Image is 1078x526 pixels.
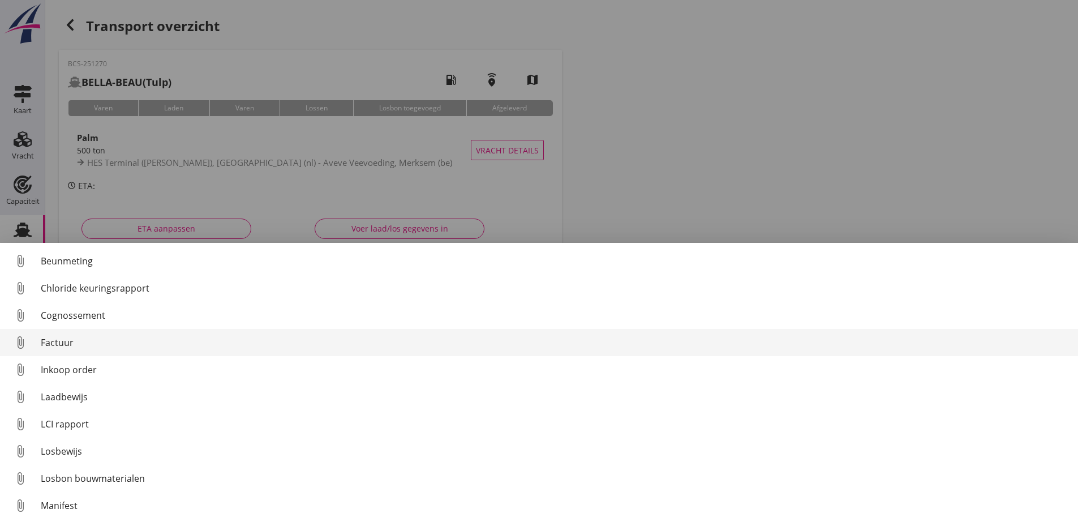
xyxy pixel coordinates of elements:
div: Manifest [41,499,1069,512]
i: attach_file [11,279,29,297]
div: Losbewijs [41,444,1069,458]
div: Chloride keuringsrapport [41,281,1069,295]
div: LCI rapport [41,417,1069,431]
div: Losbon bouwmaterialen [41,472,1069,485]
div: Factuur [41,336,1069,349]
div: Cognossement [41,309,1069,322]
div: Beunmeting [41,254,1069,268]
i: attach_file [11,388,29,406]
i: attach_file [11,306,29,324]
i: attach_file [11,361,29,379]
i: attach_file [11,497,29,515]
div: Laadbewijs [41,390,1069,404]
i: attach_file [11,469,29,487]
i: attach_file [11,333,29,352]
div: Inkoop order [41,363,1069,377]
i: attach_file [11,415,29,433]
i: attach_file [11,252,29,270]
i: attach_file [11,442,29,460]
